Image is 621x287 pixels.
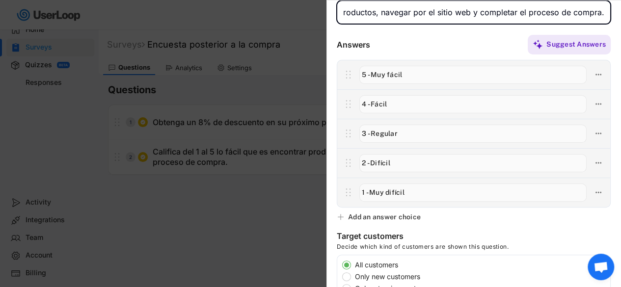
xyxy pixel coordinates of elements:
input: 4 - Fácil [359,95,587,113]
div: Answers [337,40,370,50]
input: 3 - Regular [359,125,587,143]
div: Add an answer choice [348,212,421,221]
div: Bate-papo aberto [588,254,614,280]
input: 1 - Muy difícil [359,183,587,202]
label: Only new customers [352,273,610,280]
div: Target customers [337,231,404,243]
input: 2 - Difícil [359,154,587,172]
input: Type your question here... [337,0,611,24]
label: All customers [352,261,610,268]
img: MagicMajor%20%28Purple%29.svg [533,39,543,50]
input: 5 - Muy fácil [359,66,587,84]
div: Decide which kind of customers are shown this question. [337,243,509,255]
div: Suggest Answers [546,40,606,49]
